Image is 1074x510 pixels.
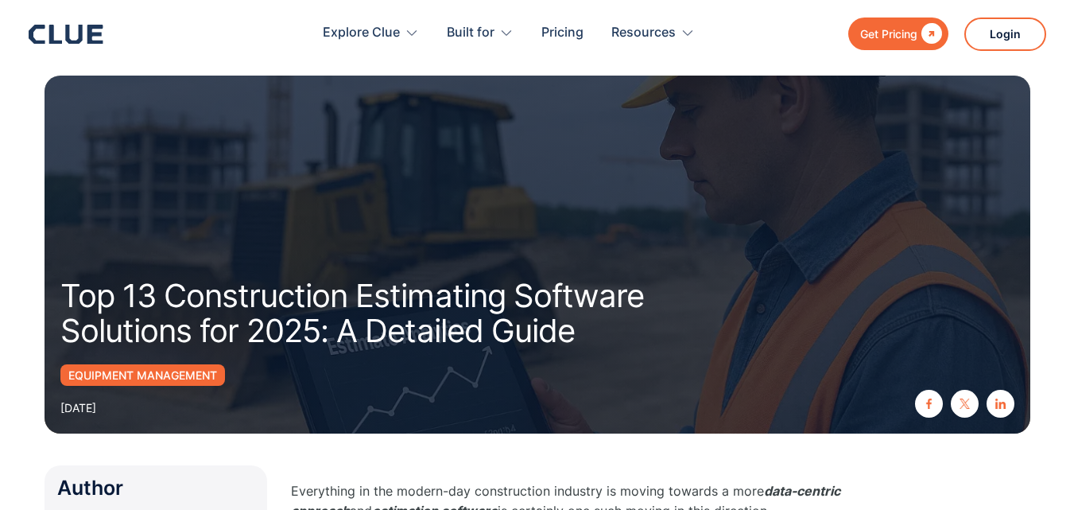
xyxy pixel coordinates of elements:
h1: Top 13 Construction Estimating Software Solutions for 2025: A Detailed Guide [60,278,728,348]
div: Get Pricing [860,24,917,44]
div: [DATE] [60,398,96,418]
img: linkedin icon [995,399,1006,409]
div: Resources [611,8,695,58]
div: Author [57,478,254,498]
div: Built for [447,8,514,58]
a: Pricing [541,8,584,58]
a: Equipment Management [60,364,225,386]
img: facebook icon [924,399,934,409]
img: twitter X icon [960,399,970,409]
a: Get Pricing [848,18,948,50]
div:  [917,24,942,44]
div: Explore Clue [323,8,419,58]
div: Explore Clue [323,8,400,58]
div: Resources [611,8,676,58]
div: Built for [447,8,494,58]
a: Login [964,18,1046,51]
